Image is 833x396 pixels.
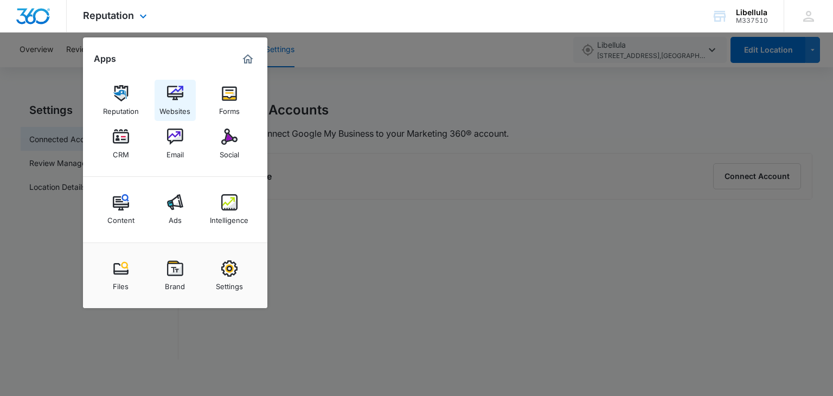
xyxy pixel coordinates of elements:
[209,80,250,121] a: Forms
[220,145,239,159] div: Social
[155,80,196,121] a: Websites
[155,189,196,230] a: Ads
[209,189,250,230] a: Intelligence
[113,277,129,291] div: Files
[210,210,248,225] div: Intelligence
[100,255,142,296] a: Files
[239,50,257,68] a: Marketing 360® Dashboard
[113,145,129,159] div: CRM
[155,123,196,164] a: Email
[107,210,134,225] div: Content
[169,210,182,225] div: Ads
[100,189,142,230] a: Content
[100,123,142,164] a: CRM
[209,255,250,296] a: Settings
[155,255,196,296] a: Brand
[94,54,116,64] h2: Apps
[736,8,768,17] div: account name
[103,101,139,116] div: Reputation
[165,277,185,291] div: Brand
[216,277,243,291] div: Settings
[209,123,250,164] a: Social
[159,101,190,116] div: Websites
[736,17,768,24] div: account id
[100,80,142,121] a: Reputation
[166,145,184,159] div: Email
[83,10,134,21] span: Reputation
[219,101,240,116] div: Forms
